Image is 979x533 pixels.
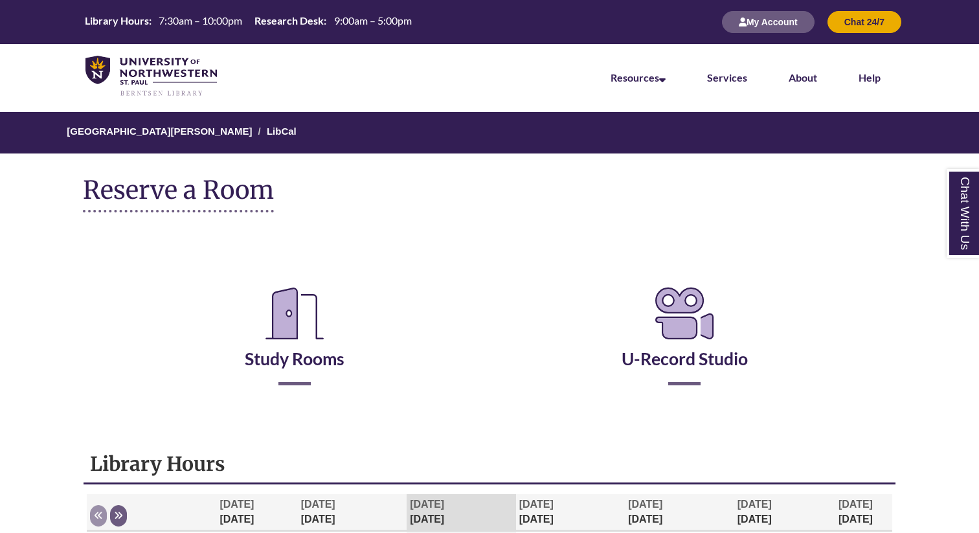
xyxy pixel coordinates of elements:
a: Hours Today [80,14,416,30]
th: [DATE] [734,494,835,531]
span: [DATE] [737,499,772,510]
a: Resources [611,71,666,84]
a: Chat 24/7 [827,16,901,27]
button: Previous week [90,505,107,527]
table: Hours Today [80,14,416,29]
a: My Account [722,16,815,27]
h1: Reserve a Room [83,176,274,212]
th: [DATE] [835,494,892,531]
img: UNWSP Library Logo [85,56,217,97]
span: 7:30am – 10:00pm [159,14,242,27]
a: About [789,71,817,84]
span: [DATE] [301,499,335,510]
h1: Library Hours [90,451,888,476]
a: Services [707,71,747,84]
a: LibCal [267,126,297,137]
a: Study Rooms [245,316,344,369]
button: Chat 24/7 [827,11,901,33]
span: 9:00am – 5:00pm [334,14,412,27]
nav: Breadcrumb [83,112,895,153]
div: Reserve a Room [83,245,895,424]
button: My Account [722,11,815,33]
button: Next week [110,505,127,527]
span: [DATE] [628,499,662,510]
span: [DATE] [219,499,254,510]
span: [DATE] [838,499,873,510]
th: [DATE] [516,494,625,531]
a: [GEOGRAPHIC_DATA][PERSON_NAME] [67,126,252,137]
span: [DATE] [519,499,554,510]
th: [DATE] [625,494,734,531]
th: [DATE] [407,494,516,531]
a: Help [859,71,881,84]
th: [DATE] [216,494,297,531]
th: Library Hours: [80,14,153,28]
span: [DATE] [410,499,444,510]
th: Research Desk: [249,14,328,28]
th: [DATE] [298,494,407,531]
a: U-Record Studio [622,316,748,369]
